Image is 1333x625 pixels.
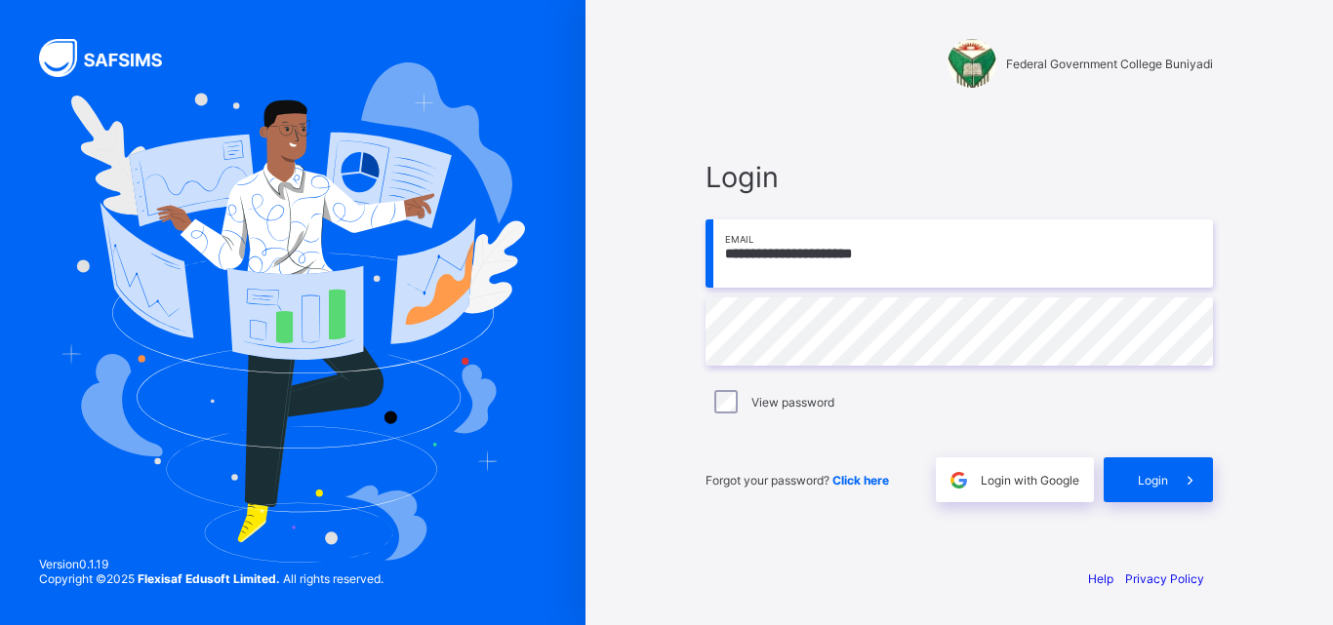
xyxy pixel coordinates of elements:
img: google.396cfc9801f0270233282035f929180a.svg [948,469,970,491]
span: Forgot your password? [706,473,889,488]
span: Login [706,160,1213,194]
a: Click here [832,473,889,488]
span: Federal Government College Buniyadi [1006,57,1213,71]
a: Privacy Policy [1125,571,1204,586]
a: Help [1088,571,1113,586]
span: Version 0.1.19 [39,557,384,571]
span: Copyright © 2025 All rights reserved. [39,571,384,586]
span: Login with Google [981,473,1079,488]
img: Hero Image [61,62,525,562]
label: View password [751,395,834,410]
strong: Flexisaf Edusoft Limited. [138,571,280,586]
span: Login [1138,473,1168,488]
img: SAFSIMS Logo [39,39,185,77]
